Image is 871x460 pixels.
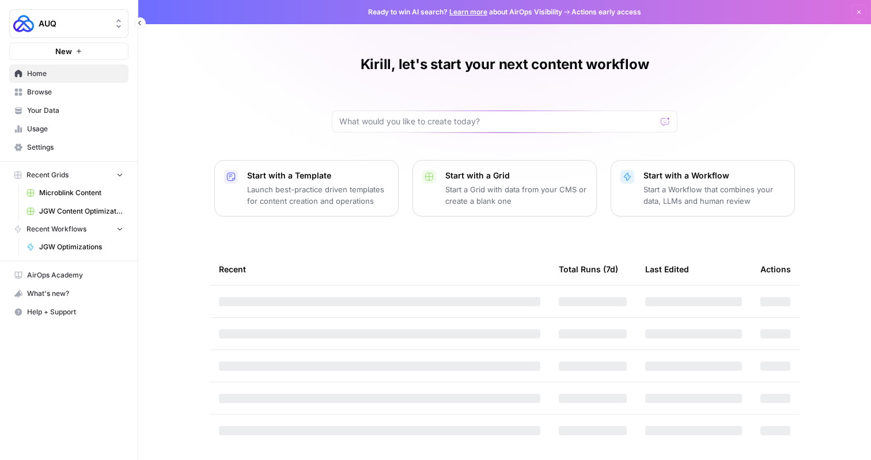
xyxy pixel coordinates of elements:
a: Home [9,64,128,83]
span: AUQ [39,18,108,29]
span: JGW Optimizations [39,242,123,252]
span: Help + Support [27,307,123,317]
input: What would you like to create today? [339,116,656,127]
span: Home [27,69,123,79]
span: AirOps Academy [27,270,123,280]
span: Usage [27,124,123,134]
div: Recent [219,253,540,285]
span: Ready to win AI search? about AirOps Visibility [368,7,562,17]
p: Start a Workflow that combines your data, LLMs and human review [643,184,785,207]
p: Start with a Grid [445,170,587,181]
div: Actions [760,253,791,285]
a: JGW Content Optimization [21,202,128,221]
h1: Kirill, let's start your next content workflow [361,55,649,74]
a: Learn more [449,7,487,16]
p: Start with a Template [247,170,389,181]
span: Your Data [27,105,123,116]
button: Recent Workflows [9,221,128,238]
a: Your Data [9,101,128,120]
span: JGW Content Optimization [39,206,123,216]
span: Recent Workflows [26,224,86,234]
button: Recent Grids [9,166,128,184]
span: Actions early access [571,7,641,17]
a: Settings [9,138,128,157]
p: Launch best-practice driven templates for content creation and operations [247,184,389,207]
a: Microblink Content [21,184,128,202]
a: Usage [9,120,128,138]
button: Workspace: AUQ [9,9,128,38]
button: Start with a TemplateLaunch best-practice driven templates for content creation and operations [214,160,399,216]
p: Start a Grid with data from your CMS or create a blank one [445,184,587,207]
span: Settings [27,142,123,153]
span: Recent Grids [26,170,69,180]
a: AirOps Academy [9,266,128,284]
span: Browse [27,87,123,97]
span: New [55,45,72,57]
div: What's new? [10,285,128,302]
button: Start with a WorkflowStart a Workflow that combines your data, LLMs and human review [611,160,795,216]
p: Start with a Workflow [643,170,785,181]
button: Help + Support [9,303,128,321]
button: What's new? [9,284,128,303]
button: New [9,43,128,60]
img: AUQ Logo [13,13,34,34]
div: Last Edited [645,253,689,285]
a: Browse [9,83,128,101]
a: JGW Optimizations [21,238,128,256]
span: Microblink Content [39,188,123,198]
button: Start with a GridStart a Grid with data from your CMS or create a blank one [412,160,597,216]
div: Total Runs (7d) [559,253,618,285]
